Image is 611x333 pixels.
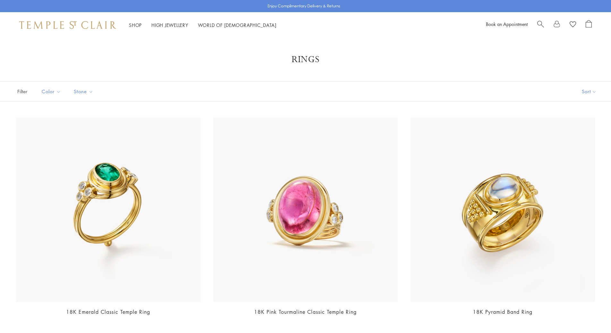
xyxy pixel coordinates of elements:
a: View Wishlist [570,20,576,30]
a: High JewelleryHigh Jewellery [151,22,188,28]
nav: Main navigation [129,21,276,29]
a: 18K Pink Tourmaline Classic Temple Ring [254,308,357,315]
a: Book an Appointment [486,21,528,27]
h1: Rings [26,54,585,65]
span: Color [38,87,66,96]
button: Color [37,84,66,99]
img: 18K Pyramid Band Ring [411,118,595,302]
a: 18K Pyramid Band Ring [473,308,532,315]
img: 18K Emerald Classic Temple Ring [16,118,200,302]
p: Enjoy Complimentary Delivery & Returns [267,3,340,9]
a: Search [537,20,544,30]
a: World of [DEMOGRAPHIC_DATA]World of [DEMOGRAPHIC_DATA] [198,22,276,28]
button: Stone [69,84,98,99]
a: Open Shopping Bag [586,20,592,30]
img: 18K Pink Tourmaline Classic Temple Ring [213,118,398,302]
a: ShopShop [129,22,142,28]
span: Stone [71,87,98,96]
img: Temple St. Clair [19,21,116,29]
button: Show sort by [567,82,611,101]
a: 18K Emerald Classic Temple Ring [66,308,150,315]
